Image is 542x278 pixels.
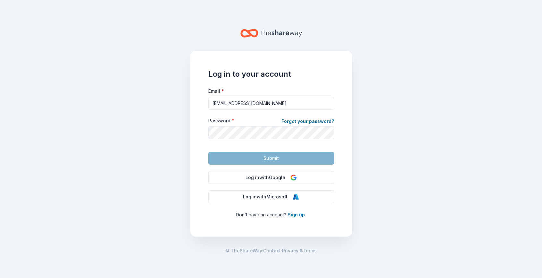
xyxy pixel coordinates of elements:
[208,88,224,94] label: Email
[225,247,317,255] span: · ·
[225,248,262,253] span: © TheShareWay
[236,212,286,217] span: Don ' t have an account?
[293,194,299,200] img: Microsoft Logo
[281,117,334,126] a: Forgot your password?
[282,247,317,255] a: Privacy & terms
[263,247,281,255] a: Contact
[208,117,234,124] label: Password
[290,174,297,181] img: Google Logo
[288,212,305,217] a: Sign up
[208,69,334,79] h1: Log in to your account
[208,190,334,203] button: Log inwithMicrosoft
[208,171,334,184] button: Log inwithGoogle
[240,26,302,41] a: Home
